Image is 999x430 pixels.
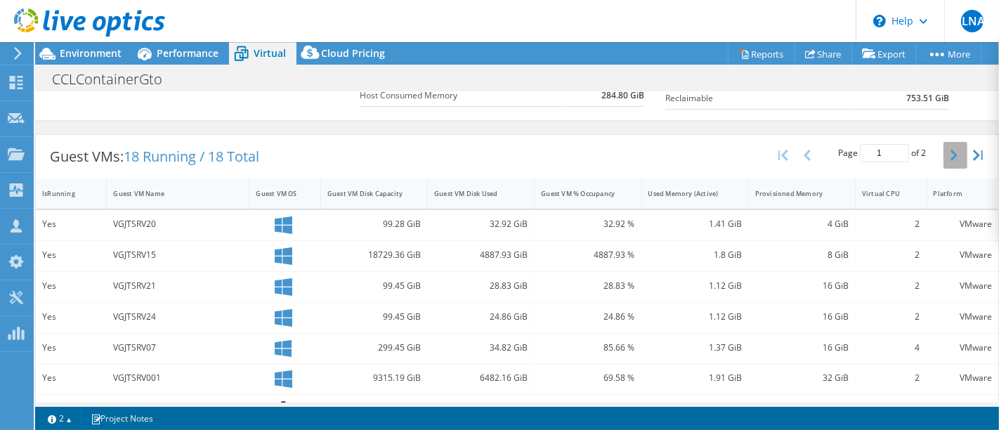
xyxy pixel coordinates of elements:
[256,189,296,198] div: Guest VM OS
[862,247,920,263] div: 2
[934,247,992,263] div: VMware
[42,189,83,198] div: IsRunning
[113,370,242,386] div: VGJTSRV001
[434,309,528,325] div: 24.86 GiB
[755,216,849,232] div: 4 GiB
[862,340,920,356] div: 4
[434,247,528,263] div: 4887.93 GiB
[541,401,634,417] div: 85.93 %
[862,189,903,198] div: Virtual CPU
[327,247,421,263] div: 18729.36 GiB
[81,410,163,427] a: Project Notes
[327,370,421,386] div: 9315.19 GiB
[934,278,992,294] div: VMware
[434,278,528,294] div: 28.83 GiB
[327,340,421,356] div: 299.45 GiB
[60,46,122,60] span: Environment
[327,278,421,294] div: 99.45 GiB
[36,135,273,178] div: Guest VMs:
[755,189,832,198] div: Provisioned Memory
[113,278,242,294] div: VGJTSRV21
[42,370,100,386] div: Yes
[38,410,81,427] a: 2
[916,43,981,65] a: More
[862,370,920,386] div: 2
[755,309,849,325] div: 16 GiB
[648,247,742,263] div: 1.8 GiB
[934,370,992,386] div: VMware
[648,401,742,417] div: 0.02 GiB
[541,189,618,198] div: Guest VM % Occupancy
[851,43,917,65] a: Export
[327,189,404,198] div: Guest VM Disk Capacity
[113,247,242,263] div: VGJTSRV15
[541,278,634,294] div: 28.83 %
[873,15,886,27] svg: \n
[862,401,920,417] div: 1
[648,189,725,198] div: Used Memory (Active)
[648,370,742,386] div: 1.91 GiB
[113,309,242,325] div: VGJTSRV24
[434,189,511,198] div: Guest VM Disk Used
[360,89,561,103] label: Host Consumed Memory
[42,247,100,263] div: Yes
[934,340,992,356] div: VMware
[113,189,226,198] div: Guest VM Name
[862,216,920,232] div: 2
[42,309,100,325] div: Yes
[113,340,242,356] div: VGJTSRV07
[795,43,852,65] a: Share
[42,401,100,417] div: Yes
[434,340,528,356] div: 34.82 GiB
[961,10,984,32] span: JLNA
[124,147,259,166] span: 18 Running / 18 Total
[541,309,634,325] div: 24.86 %
[113,401,242,417] div: vCLS-c8953372-e722-4fbb-ba27-111f55a24f94
[921,147,926,159] span: 2
[254,46,286,60] span: Virtual
[321,46,385,60] span: Cloud Pricing
[42,340,100,356] div: Yes
[327,309,421,325] div: 99.45 GiB
[42,216,100,232] div: Yes
[327,401,421,417] div: 1.93 GiB
[728,43,795,65] a: Reports
[434,216,528,232] div: 32.92 GiB
[755,340,849,356] div: 16 GiB
[157,46,218,60] span: Performance
[648,278,742,294] div: 1.12 GiB
[46,72,184,87] h1: CCLContainerGto
[327,216,421,232] div: 99.28 GiB
[648,340,742,356] div: 1.37 GiB
[934,309,992,325] div: VMware
[862,278,920,294] div: 2
[755,278,849,294] div: 16 GiB
[755,401,849,417] div: 0.13 GiB
[838,144,926,162] span: Page of
[648,309,742,325] div: 1.12 GiB
[541,216,634,232] div: 32.92 %
[665,91,851,105] label: Reclaimable
[434,401,528,417] div: 0.79 GiB
[541,370,634,386] div: 69.58 %
[934,189,975,198] div: Platform
[541,247,634,263] div: 4887.93 %
[113,216,242,232] div: VGJTSRV20
[934,216,992,232] div: VMware
[755,370,849,386] div: 32 GiB
[860,144,909,162] input: jump to page
[42,278,100,294] div: Yes
[541,340,634,356] div: 85.66 %
[648,216,742,232] div: 1.41 GiB
[601,89,644,103] b: 284.80 GiB
[934,401,992,417] div: VMware
[906,91,949,105] b: 753.51 GiB
[862,309,920,325] div: 2
[434,370,528,386] div: 6482.16 GiB
[755,247,849,263] div: 8 GiB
